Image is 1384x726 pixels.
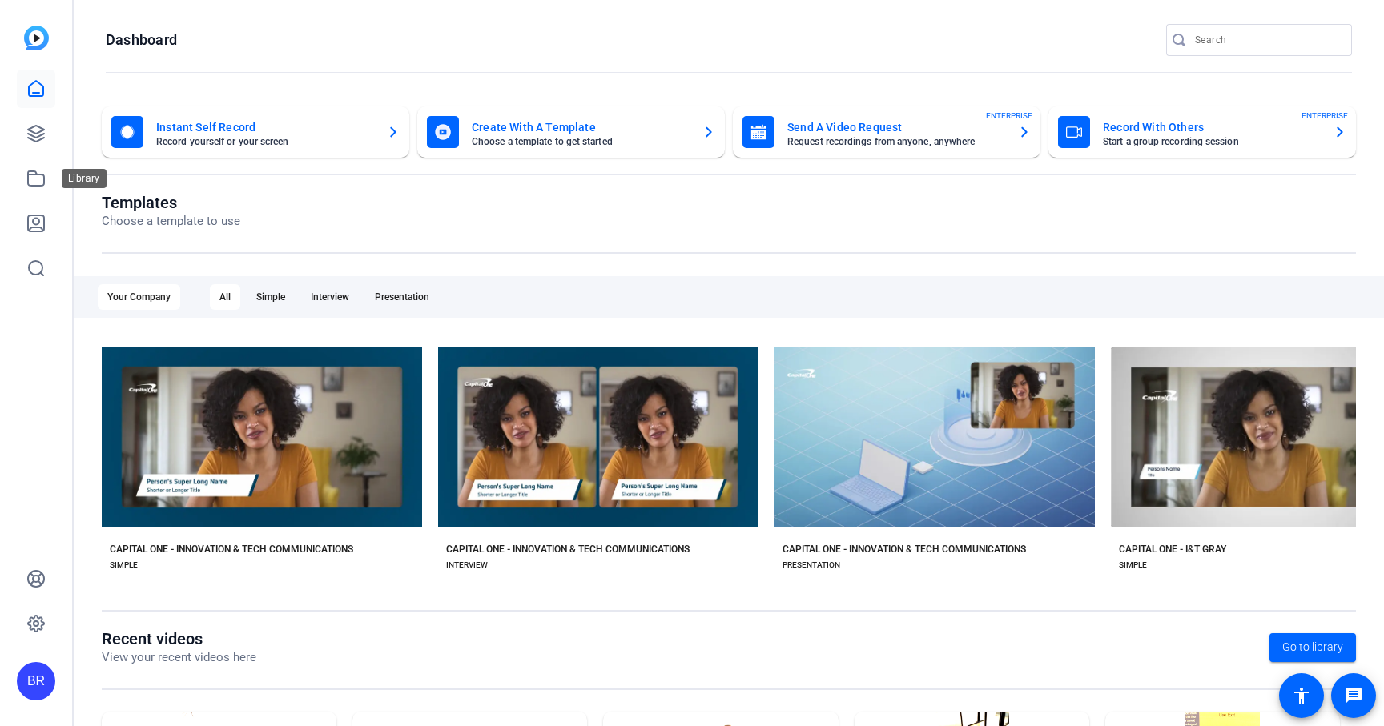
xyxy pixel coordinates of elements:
div: INTERVIEW [446,559,488,572]
mat-card-title: Record With Others [1103,118,1321,137]
span: ENTERPRISE [986,110,1032,122]
div: Your Company [98,284,180,310]
mat-card-title: Send A Video Request [787,118,1005,137]
button: Send A Video RequestRequest recordings from anyone, anywhereENTERPRISE [733,106,1040,158]
span: ENTERPRISE [1302,110,1348,122]
a: Go to library [1269,633,1356,662]
button: Record With OthersStart a group recording sessionENTERPRISE [1048,106,1356,158]
div: Simple [247,284,295,310]
mat-card-subtitle: Choose a template to get started [472,137,690,146]
mat-icon: accessibility [1292,686,1311,705]
div: CAPITAL ONE - INNOVATION & TECH COMMUNICATIONS [446,543,690,556]
div: SIMPLE [110,559,138,572]
div: Interview [301,284,359,310]
input: Search [1195,30,1339,50]
div: CAPITAL ONE - INNOVATION & TECH COMMUNICATIONS [110,543,353,556]
img: blue-gradient.svg [24,26,49,50]
mat-card-subtitle: Request recordings from anyone, anywhere [787,137,1005,146]
div: Presentation [365,284,439,310]
h1: Recent videos [102,629,256,648]
p: View your recent videos here [102,648,256,667]
div: CAPITAL ONE - I&T GRAY [1119,543,1226,556]
button: Instant Self RecordRecord yourself or your screen [102,106,409,158]
div: All [210,284,240,310]
p: Choose a template to use [102,212,240,231]
h1: Templates [102,193,240,212]
mat-card-subtitle: Record yourself or your screen [156,137,374,146]
div: BR [17,662,55,700]
div: CAPITAL ONE - INNOVATION & TECH COMMUNICATIONS [783,543,1026,556]
mat-icon: message [1344,686,1363,705]
div: PRESENTATION [783,559,840,572]
mat-card-subtitle: Start a group recording session [1103,137,1321,146]
span: Go to library [1282,639,1343,656]
h1: Dashboard [106,30,177,50]
div: SIMPLE [1119,559,1147,572]
div: Library [62,169,107,188]
mat-card-title: Create With A Template [472,118,690,137]
mat-card-title: Instant Self Record [156,118,374,137]
button: Create With A TemplateChoose a template to get started [417,106,725,158]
